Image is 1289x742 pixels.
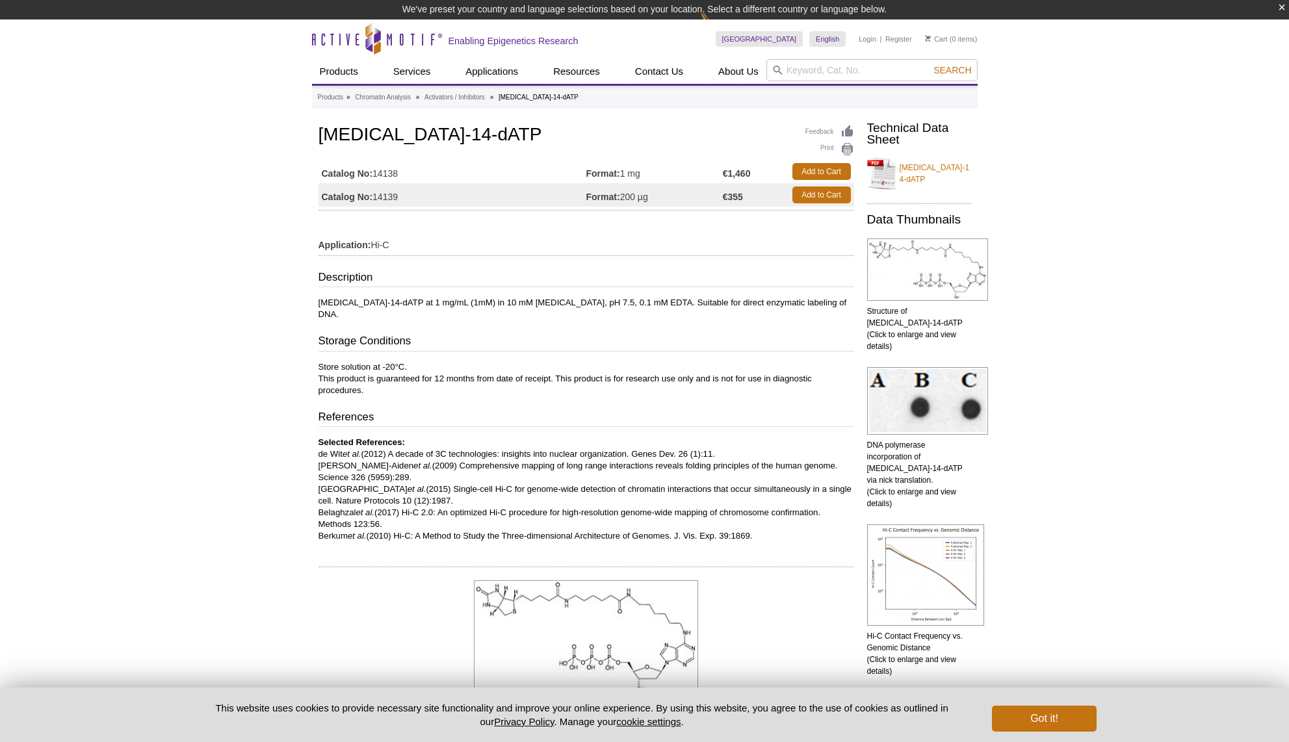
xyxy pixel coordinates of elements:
a: Activators / Inhibitors [424,92,485,103]
td: 200 µg [586,183,723,207]
strong: €1,460 [723,168,751,179]
li: » [346,94,350,101]
strong: Application: [319,239,371,251]
td: 14138 [319,160,586,183]
p: DNA polymerase incorporation of [MEDICAL_DATA]-14-dATP via nick translation. (Click to enlarge an... [867,439,971,509]
a: About Us [710,59,766,84]
strong: Format: [586,191,620,203]
a: Add to Cart [792,186,851,203]
a: Login [859,34,876,44]
a: Resources [545,59,608,84]
img: Structure of Biotin-14-dATP [867,238,988,301]
a: Cart [925,34,948,44]
img: Structure of Biotin-14-dATP [474,580,698,694]
i: et al. [413,461,432,470]
td: 1 mg [586,160,723,183]
strong: Catalog No: [322,168,373,179]
i: et al. [408,484,426,494]
h2: Enabling Epigenetics Research [449,35,579,47]
h2: Data Thumbnails [867,214,971,225]
h2: Technical Data Sheet [867,122,971,146]
button: Got it! [992,706,1096,732]
td: 14139 [319,183,586,207]
strong: €355 [723,191,743,203]
a: Products [312,59,366,84]
a: Services [385,59,439,84]
a: Print [805,142,854,157]
p: de Wit (2012) A decade of 3C technologies: insights into nuclear organization. Genes Dev. 26 (1):... [319,437,854,542]
img: Hi-C Contact Frequency vs. Genomic Distance [867,524,984,626]
p: [MEDICAL_DATA]-14-dATP at 1 mg/mL (1mM) in 10 mM [MEDICAL_DATA], pH 7.5, 0.1 mM EDTA. Suitable fo... [319,297,854,320]
input: Keyword, Cat. No. [766,59,978,81]
img: Change Here [700,10,735,40]
li: | [880,31,882,47]
p: Structure of [MEDICAL_DATA]-14-dATP (Click to enlarge and view details) [867,305,971,352]
a: Applications [458,59,526,84]
span: Search [933,65,971,75]
li: [MEDICAL_DATA]-14-dATP [499,94,579,101]
h1: [MEDICAL_DATA]-14-dATP [319,125,854,147]
a: Privacy Policy [494,716,554,727]
img: Your Cart [925,35,931,42]
a: [GEOGRAPHIC_DATA] [716,31,803,47]
a: Contact Us [627,59,691,84]
a: Products [318,92,343,103]
b: Selected References: [319,437,405,447]
li: » [490,94,494,101]
i: et al. [343,449,361,459]
li: » [416,94,420,101]
td: Hi-C [319,231,854,252]
i: et al. [356,507,374,517]
strong: Catalog No: [322,191,373,203]
h3: Storage Conditions [319,333,854,352]
h3: References [319,409,854,428]
a: English [809,31,846,47]
button: cookie settings [616,716,681,727]
a: [MEDICAL_DATA]-14-dATP [867,154,971,193]
li: (0 items) [925,31,978,47]
p: Hi-C Contact Frequency vs. Genomic Distance (Click to enlarge and view details) [867,630,971,677]
a: Feedback [805,125,854,139]
p: This website uses cookies to provide necessary site functionality and improve your online experie... [193,701,971,728]
a: Add to Cart [792,163,851,180]
img: DNA polymerase incorporation of biotin-14-dATP via nick translation. [867,367,988,435]
strong: Format: [586,168,620,179]
button: Search [930,64,975,76]
i: et al. [348,531,367,541]
a: Register [885,34,912,44]
h3: Description [319,270,854,288]
p: Store solution at -20°C. This product is guaranteed for 12 months from date of receipt. This prod... [319,361,854,396]
a: Chromatin Analysis [355,92,411,103]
